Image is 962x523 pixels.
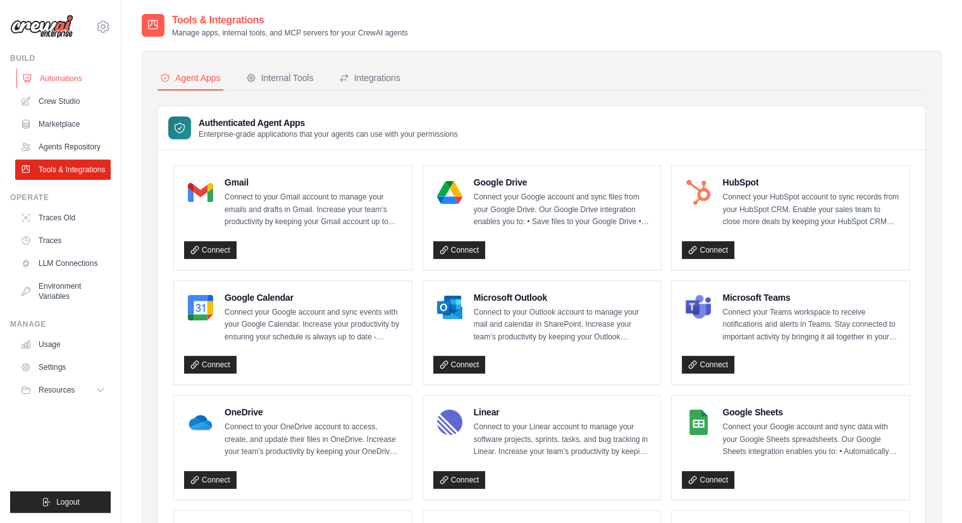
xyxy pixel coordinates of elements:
img: Microsoft Teams Logo [686,295,711,320]
div: Build [10,53,111,63]
p: Connect to your Gmail account to manage your emails and drafts in Gmail. Increase your team’s pro... [225,191,402,229]
a: Connect [184,471,237,489]
p: Connect your HubSpot account to sync records from your HubSpot CRM. Enable your sales team to clo... [722,191,899,229]
img: Linear Logo [437,410,462,435]
div: Manage [10,319,111,329]
a: Automations [16,68,112,89]
h2: Tools & Integrations [172,13,408,28]
h4: Google Calendar [225,291,402,304]
button: Logout [10,491,111,513]
a: Connect [433,356,486,374]
img: Google Sheets Logo [686,410,711,435]
a: Settings [15,357,111,377]
p: Connect your Teams workspace to receive notifications and alerts in Teams. Stay connected to impo... [722,306,899,344]
a: Environment Variables [15,276,111,306]
p: Manage apps, internal tools, and MCP servers for your CrewAI agents [172,28,408,38]
p: Connect to your Outlook account to manage your mail and calendar in SharePoint. Increase your tea... [474,306,651,344]
h4: Google Drive [474,176,651,189]
button: Integrations [336,66,403,91]
a: Connect [682,241,734,259]
div: Operate [10,192,111,203]
h4: Microsoft Teams [722,291,899,304]
button: Resources [15,380,111,400]
a: Crew Studio [15,91,111,111]
a: Connect [433,241,486,259]
img: HubSpot Logo [686,180,711,205]
a: Connect [682,471,734,489]
a: Usage [15,334,111,355]
button: Agent Apps [157,66,223,91]
h3: Authenticated Agent Apps [199,117,458,129]
a: Connect [682,356,734,374]
p: Connect your Google account and sync data with your Google Sheets spreadsheets. Our Google Sheets... [722,421,899,458]
a: LLM Connections [15,253,111,274]
a: Traces [15,230,111,251]
img: Microsoft Outlook Logo [437,295,462,320]
a: Connect [184,356,237,374]
div: Integrations [339,72,400,84]
a: Agents Repository [15,137,111,157]
a: Tools & Integrations [15,160,111,180]
a: Marketplace [15,114,111,134]
p: Connect your Google account and sync files from your Google Drive. Our Google Drive integration e... [474,191,651,229]
button: Internal Tools [244,66,316,91]
h4: Google Sheets [722,406,899,419]
div: Agent Apps [160,72,221,84]
h4: HubSpot [722,176,899,189]
p: Connect your Google account and sync events with your Google Calendar. Increase your productivity... [225,306,402,344]
p: Enterprise-grade applications that your agents can use with your permissions [199,129,458,139]
img: Google Calendar Logo [188,295,213,320]
a: Connect [433,471,486,489]
h4: Microsoft Outlook [474,291,651,304]
h4: Linear [474,406,651,419]
a: Traces Old [15,208,111,228]
span: Logout [56,497,80,507]
img: Google Drive Logo [437,180,462,205]
div: Internal Tools [246,72,314,84]
p: Connect to your OneDrive account to access, create, and update their files in OneDrive. Increase ... [225,421,402,458]
img: Logo [10,15,73,39]
img: Gmail Logo [188,180,213,205]
h4: OneDrive [225,406,402,419]
span: Resources [39,385,75,395]
h4: Gmail [225,176,402,189]
img: OneDrive Logo [188,410,213,435]
a: Connect [184,241,237,259]
p: Connect to your Linear account to manage your software projects, sprints, tasks, and bug tracking... [474,421,651,458]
